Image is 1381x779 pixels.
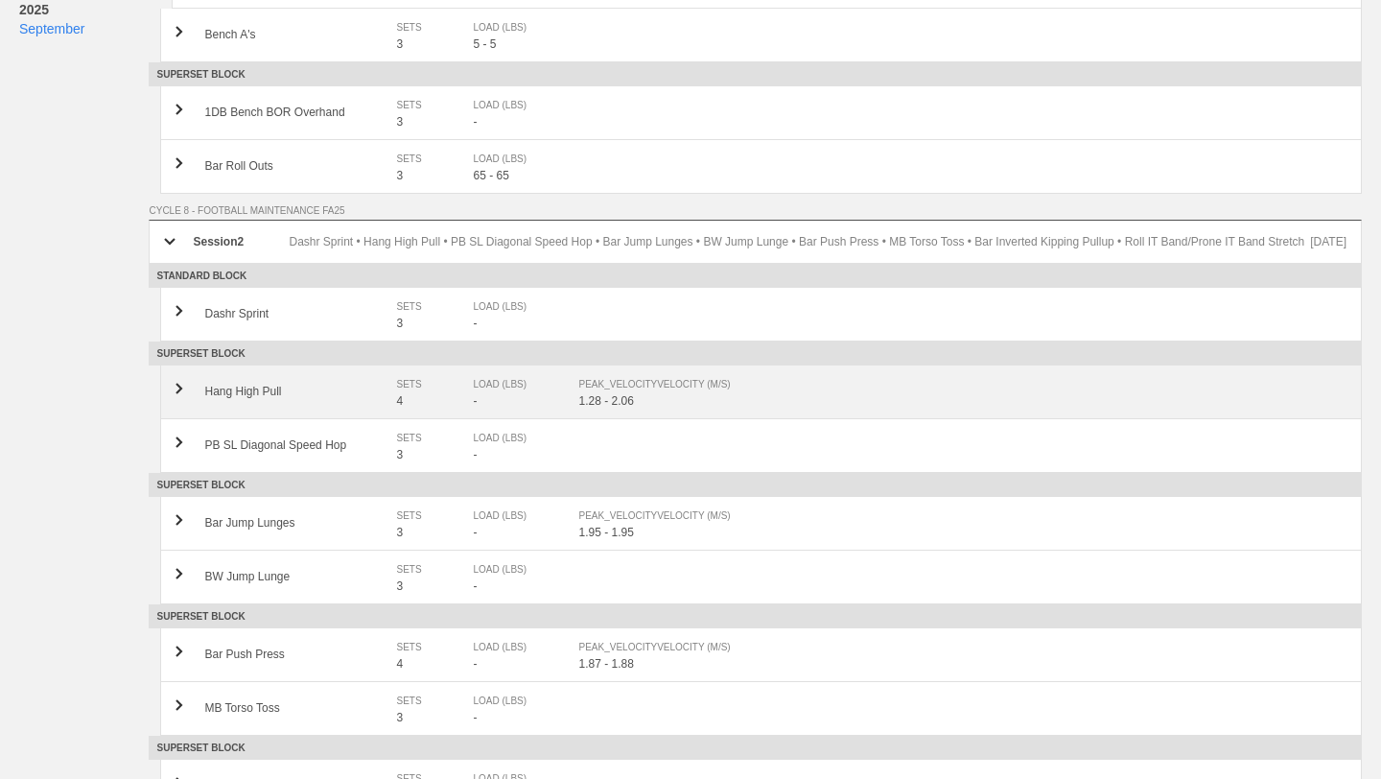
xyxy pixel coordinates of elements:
[193,235,289,248] div: Session 2
[473,711,578,724] div: -
[473,692,559,711] div: LOAD (LBS)
[473,526,578,539] div: -
[578,375,1327,394] div: PEAK_VELOCITY VELOCITY (M/S)
[204,701,396,715] div: MB Torso Toss
[204,385,396,398] div: Hang High Pull
[396,375,454,394] div: SETS
[204,307,396,320] div: Dashr Sprint
[473,429,559,448] div: LOAD (LBS)
[204,28,396,41] div: Bench A's
[396,711,473,724] div: 3
[473,394,578,408] div: -
[149,264,1362,288] div: STANDARD BLOCK
[164,238,176,246] img: carrot_down.png
[473,169,578,182] div: 65 - 65
[396,18,454,37] div: SETS
[473,18,559,37] div: LOAD (LBS)
[473,150,559,169] div: LOAD (LBS)
[396,317,473,330] div: 3
[176,26,183,37] img: carrot_right.png
[176,568,183,579] img: carrot_right.png
[473,96,559,115] div: LOAD (LBS)
[473,560,559,579] div: LOAD (LBS)
[578,394,1346,408] div: 1.28 - 2.06
[176,437,183,448] img: carrot_right.png
[396,638,454,657] div: SETS
[473,507,559,526] div: LOAD (LBS)
[204,570,396,583] div: BW Jump Lunge
[176,104,183,115] img: carrot_right.png
[578,507,1327,526] div: PEAK_VELOCITY VELOCITY (M/S)
[149,205,1362,216] div: CYCLE 8 - FOOTBALL MAINTENANCE FA25
[473,448,578,461] div: -
[578,526,1346,539] div: 1.95 - 1.95
[204,438,396,452] div: PB SL Diagonal Speed Hop
[149,604,1362,628] div: SUPERSET BLOCK
[396,657,473,671] div: 4
[396,526,473,539] div: 3
[176,514,183,526] img: carrot_right.png
[396,692,454,711] div: SETS
[204,516,396,530] div: Bar Jump Lunges
[473,638,559,657] div: LOAD (LBS)
[396,169,473,182] div: 3
[1310,235,1346,248] div: [DATE]
[204,648,396,661] div: Bar Push Press
[396,150,454,169] div: SETS
[149,736,1362,760] div: SUPERSET BLOCK
[473,297,559,317] div: LOAD (LBS)
[176,157,183,169] img: carrot_right.png
[396,579,473,593] div: 3
[396,96,454,115] div: SETS
[176,305,183,317] img: carrot_right.png
[149,473,1362,497] div: SUPERSET BLOCK
[473,579,578,593] div: -
[396,560,454,579] div: SETS
[578,638,1327,657] div: PEAK_VELOCITY VELOCITY (M/S)
[396,115,473,129] div: 3
[289,235,1310,248] div: Dashr Sprint • Hang High Pull • PB SL Diagonal Speed Hop • Bar Jump Lunges • BW Jump Lunge • Bar ...
[396,507,454,526] div: SETS
[396,394,473,408] div: 4
[149,62,1362,86] div: SUPERSET BLOCK
[473,115,578,129] div: -
[396,429,454,448] div: SETS
[396,448,473,461] div: 3
[473,375,559,394] div: LOAD (LBS)
[1036,556,1381,779] iframe: Chat Widget
[176,383,183,394] img: carrot_right.png
[396,297,454,317] div: SETS
[204,106,396,119] div: 1DB Bench BOR Overhand
[473,37,578,51] div: 5 - 5
[176,646,183,657] img: carrot_right.png
[473,657,578,671] div: -
[204,159,396,173] div: Bar Roll Outs
[396,37,473,51] div: 3
[149,342,1362,366] div: SUPERSET BLOCK
[578,657,1346,671] div: 1.87 - 1.88
[176,699,183,711] img: carrot_right.png
[19,19,149,38] div: September
[473,317,578,330] div: -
